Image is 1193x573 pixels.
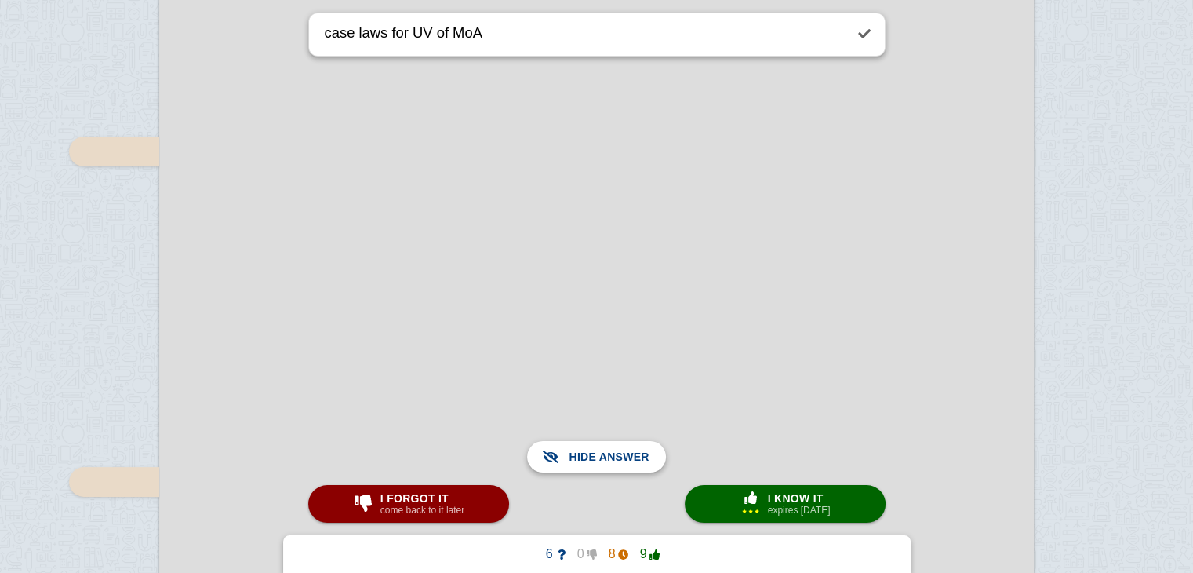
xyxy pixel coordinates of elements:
span: 9 [628,547,660,561]
small: expires [DATE] [768,505,831,516]
button: I forgot itcome back to it later [308,485,509,523]
span: I forgot it [380,492,464,505]
button: 6089 [522,542,672,567]
span: 0 [566,547,597,561]
span: 8 [597,547,628,561]
span: I know it [768,492,831,505]
span: 6 [534,547,566,561]
textarea: case laws for UV of MoA [322,13,844,56]
button: Hide answer [527,441,665,473]
button: I know itexpires [DATE] [685,485,886,523]
small: come back to it later [380,505,464,516]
